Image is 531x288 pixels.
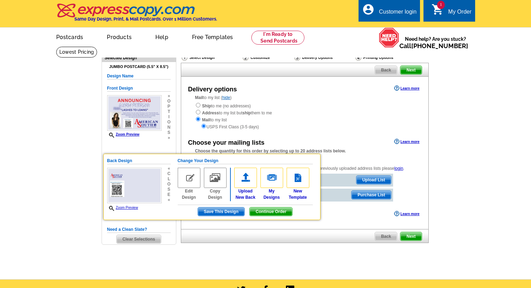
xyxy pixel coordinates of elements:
[379,9,416,18] div: Customer login
[394,139,419,144] a: Learn more
[250,207,292,216] span: Continue Order
[198,207,245,216] button: Save This Design
[202,118,210,122] strong: Mail
[167,120,170,125] span: o
[204,168,227,188] img: copy-design-no.gif
[45,28,95,45] a: Postcards
[379,28,399,48] img: help
[399,36,472,50] span: Need help? Are you stuck?
[107,95,162,131] img: small-thumb.jpg
[188,138,265,147] div: Choose your mailing lists
[202,111,219,115] strong: Address
[167,130,170,135] span: s
[102,54,176,61] div: Selected Design
[198,207,244,216] span: Save This Design
[178,168,200,188] img: edit-design-no.gif
[294,54,355,63] div: Delivery Options
[195,149,346,153] strong: Choose the quantity for this order by selecting up to 20 address lists below.
[107,73,171,79] h5: Design Name
[375,66,397,75] a: Back
[432,3,444,16] i: shopping_cart
[394,85,419,91] a: Learn more
[355,54,361,61] img: Printing Options & Summary
[107,168,162,204] img: small-thumb.jpg
[74,16,217,22] h4: Same Day Design, Print, & Mail Postcards. Over 1 Million Customers.
[107,65,171,69] h4: Jumbo Postcard (5.5" x 8.5")
[242,54,294,61] div: Customize
[375,66,397,74] span: Back
[362,3,375,16] i: account_circle
[356,176,391,184] span: Upload List
[167,125,170,130] span: n
[394,211,419,217] a: Learn more
[411,42,468,50] a: [PHONE_NUMBER]
[107,85,171,92] h5: Front Design
[56,8,217,22] a: Same Day Design, Print, & Mail Postcards. Over 1 Million Customers.
[167,171,170,176] span: c
[287,168,309,188] img: new-template.gif
[167,166,170,171] span: «
[375,232,397,241] span: Back
[352,191,391,199] span: Purchase List
[437,1,445,9] span: 1
[260,168,283,200] a: MyDesigns
[181,28,244,45] a: Free Templates
[394,166,403,171] a: login
[107,132,140,136] a: Zoom Preview
[107,158,171,164] h5: Back Design
[181,148,428,160] div: The minimum quantity for Jumbo Postcard (5.5" x 8.5")is 1.
[96,28,143,45] a: Products
[195,102,414,130] div: to me (no addresses) to my list but them to me to my list
[107,226,171,233] h5: Need a Clean Slate?
[195,95,203,100] strong: Mail
[448,9,472,18] div: My Order
[204,168,227,200] a: Copy Design
[167,176,170,182] span: l
[144,28,179,45] a: Help
[234,168,257,188] img: upload-front.gif
[355,54,417,61] div: Printing Options
[222,95,230,100] a: hide
[117,235,161,243] span: Clear Selections
[432,8,472,16] a: 1 shopping_cart My Order
[167,197,170,203] span: «
[181,54,242,63] div: Select Design
[294,54,300,61] img: Delivery Options
[287,168,309,200] a: NewTemplate
[400,66,421,74] span: Next
[234,168,257,200] a: UploadNew Back
[167,99,170,104] span: o
[167,187,170,192] span: s
[249,207,293,216] button: Continue Order
[181,94,428,130] div: to my list ( )
[167,93,170,99] span: »
[178,168,200,200] a: Edit Design
[242,111,251,115] strong: ship
[188,85,237,94] div: Delivery options
[195,123,414,130] div: USPS First Class (3-5 days)
[178,158,313,164] h5: Change Your Design
[399,42,468,50] span: Call
[400,232,421,241] span: Next
[167,192,170,197] span: e
[167,182,170,187] span: o
[107,206,138,210] a: Zoom Preview
[375,232,397,241] a: Back
[182,54,187,61] img: Select Design
[433,266,531,288] iframe: LiveChat chat widget
[167,104,170,109] span: p
[167,109,170,114] span: t
[167,114,170,120] span: i
[202,104,211,108] strong: Ship
[167,135,170,141] span: »
[362,8,416,16] a: account_circle Customer login
[243,54,249,61] img: Customize
[260,168,283,188] img: my-designs.gif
